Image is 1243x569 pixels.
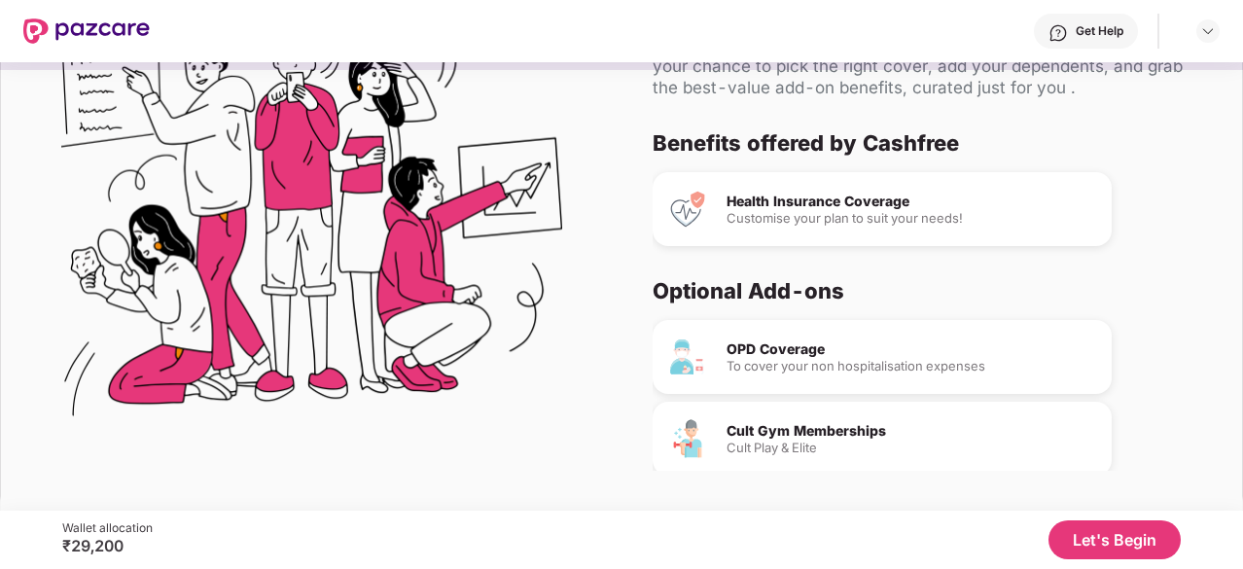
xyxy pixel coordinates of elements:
[1048,520,1181,559] button: Let's Begin
[727,442,1096,454] div: Cult Play & Elite
[727,360,1096,373] div: To cover your non hospitalisation expenses
[727,342,1096,356] div: OPD Coverage
[668,338,707,376] img: OPD Coverage
[668,190,707,229] img: Health Insurance Coverage
[727,212,1096,225] div: Customise your plan to suit your needs!
[1200,23,1216,39] img: svg+xml;base64,PHN2ZyBpZD0iRHJvcGRvd24tMzJ4MzIiIHhtbG5zPSJodHRwOi8vd3d3LnczLm9yZy8yMDAwL3N2ZyIgd2...
[727,195,1096,208] div: Health Insurance Coverage
[1048,23,1068,43] img: svg+xml;base64,PHN2ZyBpZD0iSGVscC0zMngzMiIgeG1sbnM9Imh0dHA6Ly93d3cudzMub3JnLzIwMDAvc3ZnIiB3aWR0aD...
[1076,23,1123,39] div: Get Help
[653,129,1195,157] div: Benefits offered by Cashfree
[62,520,153,536] div: Wallet allocation
[668,419,707,458] img: Cult Gym Memberships
[23,18,150,44] img: New Pazcare Logo
[727,424,1096,438] div: Cult Gym Memberships
[653,277,1195,304] div: Optional Add-ons
[62,536,153,555] div: ₹29,200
